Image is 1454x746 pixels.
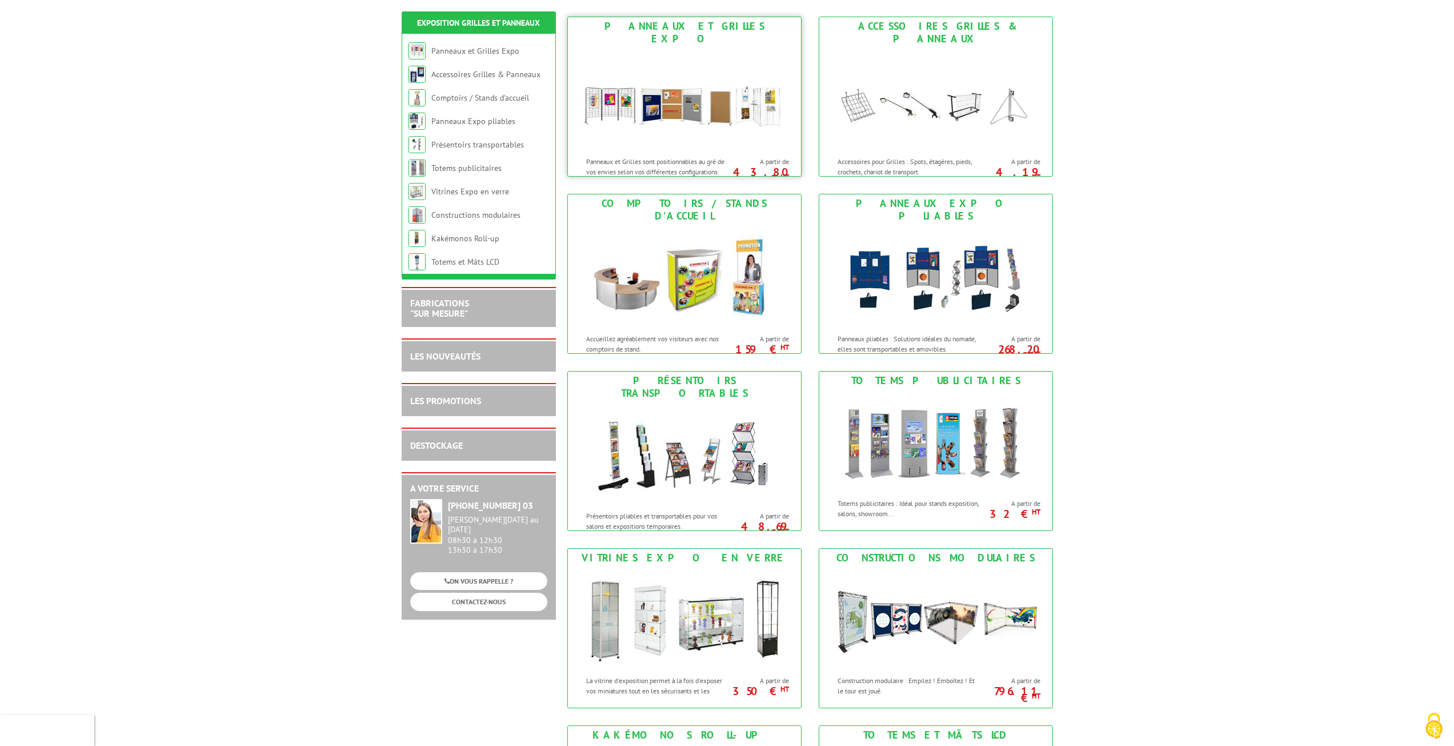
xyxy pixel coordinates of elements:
[410,395,481,406] a: LES PROMOTIONS
[571,197,798,222] div: Comptoirs / Stands d'accueil
[408,89,426,106] img: Comptoirs / Stands d'accueil
[586,511,728,530] p: Présentoirs pliables et transportables pour vos salons et expositions temporaires.
[830,48,1042,151] img: Accessoires Grilles & Panneaux
[725,169,789,182] p: 43.80 €
[780,342,789,352] sup: HT
[1032,507,1040,517] sup: HT
[819,371,1053,531] a: Totems publicitaires Totems publicitaires Totems publicitaires : Idéal pour stands exposition, sa...
[982,676,1040,685] span: A partir de
[579,567,790,670] img: Vitrines Expo en verre
[571,552,798,564] div: Vitrines Expo en verre
[431,139,524,150] a: Présentoirs transportables
[408,159,426,177] img: Totems publicitaires
[586,676,728,705] p: La vitrine d'exposition permet à la fois d'exposer vos miniatures tout en les sécurisants et les ...
[410,572,547,590] a: ON VOUS RAPPELLE ?
[410,484,547,494] h2: A votre service
[431,46,519,56] a: Panneaux et Grilles Expo
[408,253,426,270] img: Totems et Mâts LCD
[571,20,798,45] div: Panneaux et Grilles Expo
[731,334,789,344] span: A partir de
[448,500,533,511] strong: [PHONE_NUMBER] 03
[586,334,728,353] p: Accueillez agréablement vos visiteurs avec nos comptoirs de stand.
[780,172,789,182] sup: HT
[976,688,1040,701] p: 796.11 €
[410,593,547,611] a: CONTACTEZ-NOUS
[571,374,798,400] div: Présentoirs transportables
[408,113,426,130] img: Panneaux Expo pliables
[725,688,789,695] p: 350 €
[431,69,540,79] a: Accessoires Grilles & Panneaux
[448,515,547,534] div: [PERSON_NAME][DATE] au [DATE]
[819,194,1053,354] a: Panneaux Expo pliables Panneaux Expo pliables Panneaux pliables : Solutions idéales du nomade, el...
[819,548,1053,708] a: Constructions modulaires Constructions modulaires Construction modulaire : Empilez ! Emboîtez ! E...
[431,257,499,267] a: Totems et Mâts LCD
[1414,707,1454,746] button: Cookies (fenêtre modale)
[838,334,979,353] p: Panneaux pliables : Solutions idéales du nomade, elles sont transportables et amovibles.
[410,350,480,362] a: LES NOUVEAUTÉS
[830,225,1042,328] img: Panneaux Expo pliables
[1420,712,1448,740] img: Cookies (fenêtre modale)
[408,183,426,200] img: Vitrines Expo en verre
[408,206,426,224] img: Constructions modulaires
[976,510,1040,517] p: 32 €
[822,729,1050,741] div: Totems et Mâts LCD
[731,676,789,685] span: A partir de
[567,17,802,177] a: Panneaux et Grilles Expo Panneaux et Grilles Expo Panneaux et Grilles sont positionnables au gré ...
[579,402,790,505] img: Présentoirs transportables
[838,676,979,695] p: Construction modulaire : Empilez ! Emboîtez ! Et le tour est joué.
[822,197,1050,222] div: Panneaux Expo pliables
[410,297,469,319] a: FABRICATIONS"Sur Mesure"
[838,157,979,176] p: Accessoires pour Grilles : Spots, étagères, pieds, crochets, chariot de transport
[1032,172,1040,182] sup: HT
[982,157,1040,166] span: A partir de
[417,18,540,28] a: Exposition Grilles et Panneaux
[431,93,529,103] a: Comptoirs / Stands d'accueil
[838,498,979,518] p: Totems publicitaires : Idéal pour stands exposition, salons, showroom...
[731,157,789,166] span: A partir de
[976,346,1040,360] p: 268.20 €
[982,334,1040,344] span: A partir de
[579,48,790,151] img: Panneaux et Grilles Expo
[431,186,509,197] a: Vitrines Expo en verre
[725,523,789,537] p: 48.69 €
[567,371,802,531] a: Présentoirs transportables Présentoirs transportables Présentoirs pliables et transportables pour...
[431,163,502,173] a: Totems publicitaires
[822,374,1050,387] div: Totems publicitaires
[819,17,1053,177] a: Accessoires Grilles & Panneaux Accessoires Grilles & Panneaux Accessoires pour Grilles : Spots, é...
[982,499,1040,508] span: A partir de
[567,548,802,708] a: Vitrines Expo en verre Vitrines Expo en verre La vitrine d'exposition permet à la fois d'exposer ...
[976,169,1040,182] p: 4.19 €
[830,390,1042,493] img: Totems publicitaires
[579,225,790,328] img: Comptoirs / Stands d'accueil
[567,194,802,354] a: Comptoirs / Stands d'accueil Comptoirs / Stands d'accueil Accueillez agréablement vos visiteurs a...
[431,233,499,244] a: Kakémonos Roll-up
[431,116,515,126] a: Panneaux Expo pliables
[408,66,426,83] img: Accessoires Grilles & Panneaux
[822,20,1050,45] div: Accessoires Grilles & Panneaux
[410,440,463,451] a: DESTOCKAGE
[408,230,426,247] img: Kakémonos Roll-up
[822,552,1050,564] div: Constructions modulaires
[830,567,1042,670] img: Constructions modulaires
[408,42,426,59] img: Panneaux et Grilles Expo
[725,346,789,353] p: 159 €
[731,512,789,521] span: A partir de
[408,136,426,153] img: Présentoirs transportables
[780,684,789,694] sup: HT
[431,210,520,220] a: Constructions modulaires
[780,526,789,536] sup: HT
[410,499,442,544] img: widget-service.jpg
[571,729,798,741] div: Kakémonos Roll-up
[1032,349,1040,359] sup: HT
[448,515,547,554] div: 08h30 à 12h30 13h30 à 17h30
[1032,691,1040,701] sup: HT
[586,157,728,176] p: Panneaux et Grilles sont positionnables au gré de vos envies selon vos différentes configurations.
